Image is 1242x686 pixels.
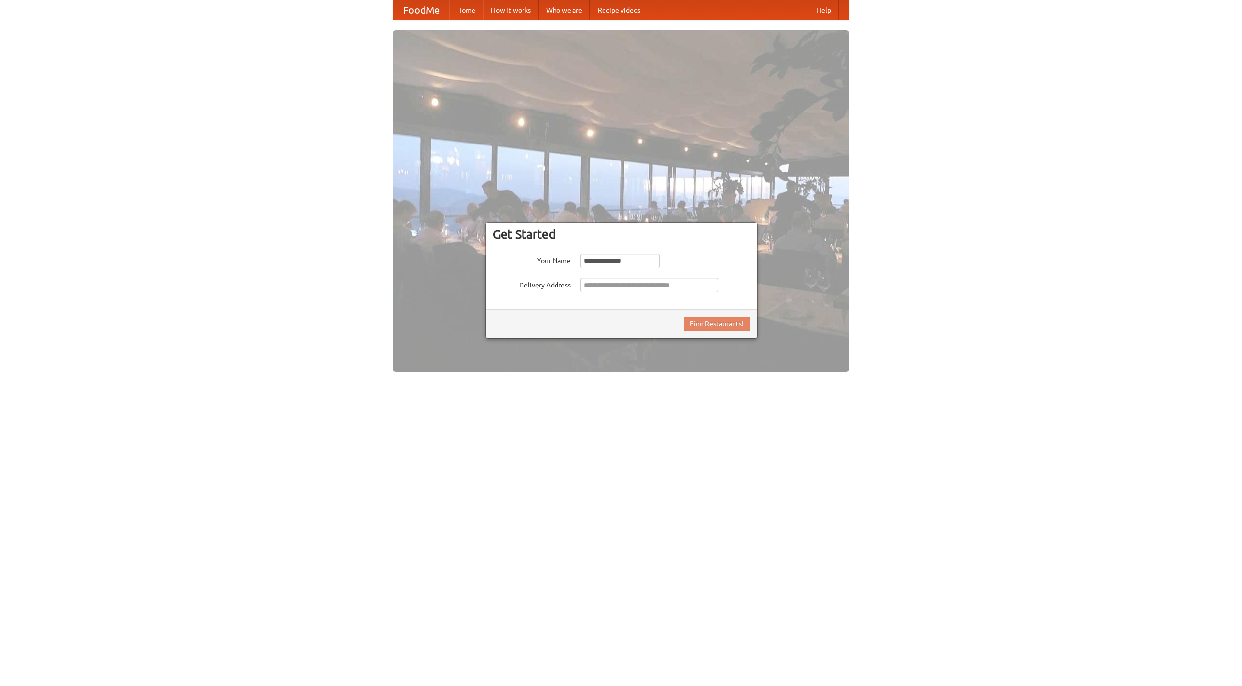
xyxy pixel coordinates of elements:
a: FoodMe [393,0,449,20]
a: Help [809,0,839,20]
a: Home [449,0,483,20]
button: Find Restaurants! [684,317,750,331]
a: How it works [483,0,539,20]
label: Delivery Address [493,278,571,290]
a: Recipe videos [590,0,648,20]
a: Who we are [539,0,590,20]
label: Your Name [493,254,571,266]
h3: Get Started [493,227,750,241]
